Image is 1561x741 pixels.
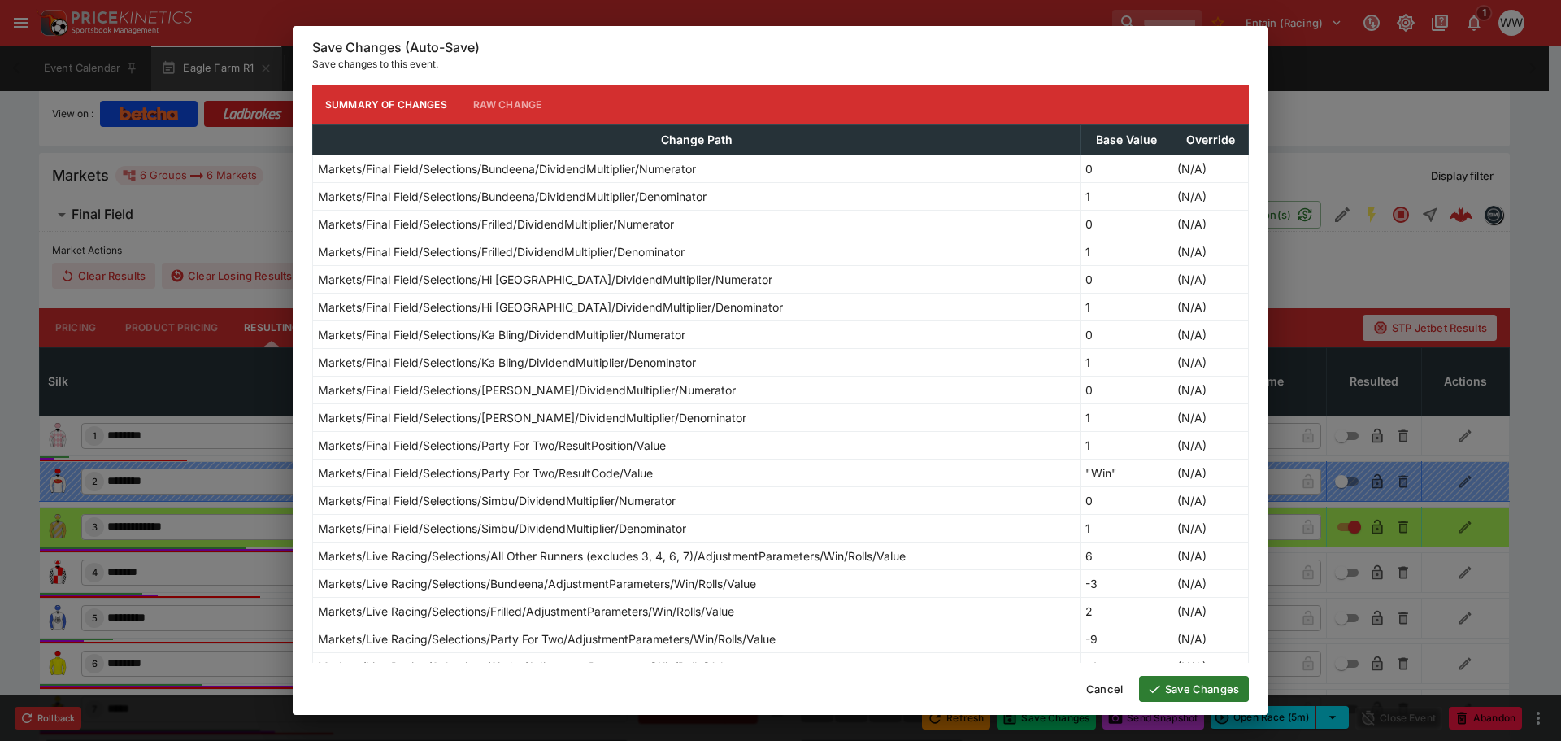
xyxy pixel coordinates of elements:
[318,464,653,482] p: Markets/Final Field/Selections/Party For Two/ResultCode/Value
[1081,597,1172,625] td: 2
[318,547,906,564] p: Markets/Live Racing/Selections/All Other Runners (excludes 3, 4, 6, 7)/AdjustmentParameters/Win/R...
[1172,431,1249,459] td: (N/A)
[460,85,555,124] button: Raw Change
[318,630,776,647] p: Markets/Live Racing/Selections/Party For Two/AdjustmentParameters/Win/Rolls/Value
[318,437,666,454] p: Markets/Final Field/Selections/Party For Two/ResultPosition/Value
[1172,514,1249,542] td: (N/A)
[318,243,685,260] p: Markets/Final Field/Selections/Frilled/DividendMultiplier/Denominator
[318,188,707,205] p: Markets/Final Field/Selections/Bundeena/DividendMultiplier/Denominator
[1172,652,1249,680] td: (N/A)
[1172,625,1249,652] td: (N/A)
[312,56,1249,72] p: Save changes to this event.
[1076,676,1133,702] button: Cancel
[313,124,1081,155] th: Change Path
[1172,569,1249,597] td: (N/A)
[1081,320,1172,348] td: 0
[1081,348,1172,376] td: 1
[1081,514,1172,542] td: 1
[318,326,685,343] p: Markets/Final Field/Selections/Ka Bling/DividendMultiplier/Numerator
[318,354,696,371] p: Markets/Final Field/Selections/Ka Bling/DividendMultiplier/Denominator
[318,658,736,675] p: Markets/Live Racing/Selections/Simbu/AdjustmentParameters/Win/Rolls/Value
[1172,155,1249,182] td: (N/A)
[1172,403,1249,431] td: (N/A)
[318,299,783,316] p: Markets/Final Field/Selections/Hi [GEOGRAPHIC_DATA]/DividendMultiplier/Denominator
[1172,459,1249,486] td: (N/A)
[318,381,736,399] p: Markets/Final Field/Selections/[PERSON_NAME]/DividendMultiplier/Numerator
[1172,597,1249,625] td: (N/A)
[1172,486,1249,514] td: (N/A)
[1081,431,1172,459] td: 1
[312,85,460,124] button: Summary of Changes
[1139,676,1249,702] button: Save Changes
[1172,238,1249,265] td: (N/A)
[1172,320,1249,348] td: (N/A)
[1172,293,1249,320] td: (N/A)
[1081,265,1172,293] td: 0
[1081,652,1172,680] td: -4
[318,271,772,288] p: Markets/Final Field/Selections/Hi [GEOGRAPHIC_DATA]/DividendMultiplier/Numerator
[318,575,756,592] p: Markets/Live Racing/Selections/Bundeena/AdjustmentParameters/Win/Rolls/Value
[1172,542,1249,569] td: (N/A)
[1081,459,1172,486] td: "Win"
[1172,265,1249,293] td: (N/A)
[1081,124,1172,155] th: Base Value
[1172,124,1249,155] th: Override
[318,160,696,177] p: Markets/Final Field/Selections/Bundeena/DividendMultiplier/Numerator
[1081,238,1172,265] td: 1
[318,216,674,233] p: Markets/Final Field/Selections/Frilled/DividendMultiplier/Numerator
[1081,210,1172,238] td: 0
[1172,210,1249,238] td: (N/A)
[1081,155,1172,182] td: 0
[318,409,746,426] p: Markets/Final Field/Selections/[PERSON_NAME]/DividendMultiplier/Denominator
[1081,182,1172,210] td: 1
[1081,542,1172,569] td: 6
[318,603,734,620] p: Markets/Live Racing/Selections/Frilled/AdjustmentParameters/Win/Rolls/Value
[1081,403,1172,431] td: 1
[1081,569,1172,597] td: -3
[1081,625,1172,652] td: -9
[312,39,1249,56] h6: Save Changes (Auto-Save)
[1081,293,1172,320] td: 1
[318,492,676,509] p: Markets/Final Field/Selections/Simbu/DividendMultiplier/Numerator
[318,520,686,537] p: Markets/Final Field/Selections/Simbu/DividendMultiplier/Denominator
[1081,376,1172,403] td: 0
[1172,348,1249,376] td: (N/A)
[1172,182,1249,210] td: (N/A)
[1081,486,1172,514] td: 0
[1172,376,1249,403] td: (N/A)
